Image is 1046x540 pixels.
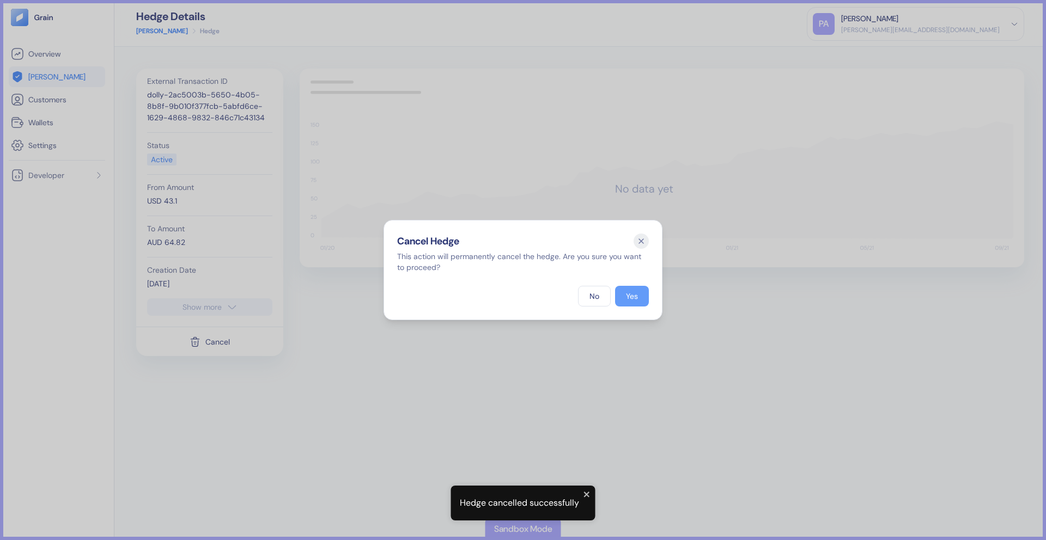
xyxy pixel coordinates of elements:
div: Cancel Hedge [397,234,649,249]
button: No [578,286,611,306]
div: No [589,292,599,300]
div: Yes [626,292,638,300]
div: This action will permanently cancel the hedge. Are you sure you want to proceed? [397,251,649,273]
button: Yes [615,286,649,306]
